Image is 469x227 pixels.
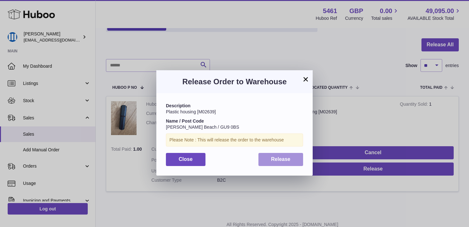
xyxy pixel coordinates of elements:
[258,153,303,166] button: Release
[166,103,190,108] strong: Description
[166,125,239,130] span: [PERSON_NAME] Beach / GU9 0BS
[179,156,193,162] span: Close
[166,133,303,147] div: Please Note : This will release the order to the warehouse
[166,118,204,124] strong: Name / Post Code
[271,156,291,162] span: Release
[166,153,205,166] button: Close
[302,75,309,83] button: ×
[166,77,303,87] h3: Release Order to Warehouse
[166,109,216,114] span: Plastic housing [M02639]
